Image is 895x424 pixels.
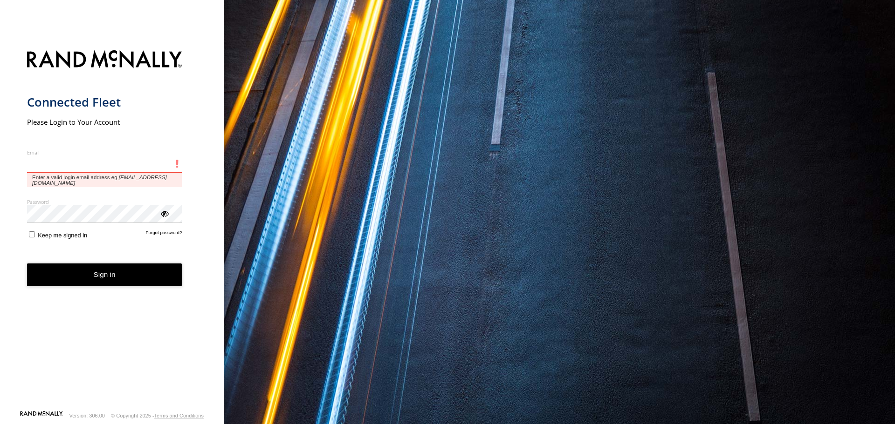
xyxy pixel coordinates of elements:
[38,232,87,239] span: Keep me signed in
[27,45,197,410] form: main
[32,175,167,186] em: [EMAIL_ADDRESS][DOMAIN_NAME]
[69,413,105,418] div: Version: 306.00
[154,413,204,418] a: Terms and Conditions
[27,117,182,127] h2: Please Login to Your Account
[27,198,182,205] label: Password
[111,413,204,418] div: © Copyright 2025 -
[27,94,182,110] h1: Connected Fleet
[27,263,182,286] button: Sign in
[29,231,35,237] input: Keep me signed in
[20,411,63,420] a: Visit our Website
[27,173,182,187] span: Enter a valid login email address eg.
[27,48,182,72] img: Rand McNally
[27,149,182,156] label: Email
[159,209,169,218] div: ViewPassword
[146,230,182,239] a: Forgot password?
